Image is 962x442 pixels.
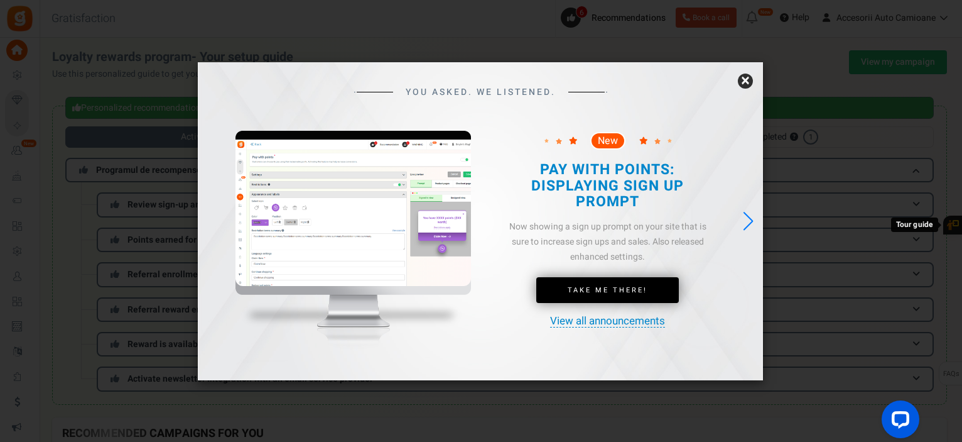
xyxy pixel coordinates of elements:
a: View all announcements [550,316,665,328]
div: Now showing a sign up prompt on your site that is sure to increase sign ups and sales. Also relea... [500,219,714,264]
img: screenshot [235,140,471,286]
img: mockup [235,131,471,370]
span: YOU ASKED. WE LISTENED. [406,87,556,97]
span: New [598,136,618,146]
a: Take Me There! [536,277,679,304]
h2: PAY WITH POINTS: DISPLAYING SIGN UP PROMPT [511,162,703,210]
a: × [738,74,753,89]
div: Tour guide [891,218,938,232]
div: Next slide [740,207,757,235]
